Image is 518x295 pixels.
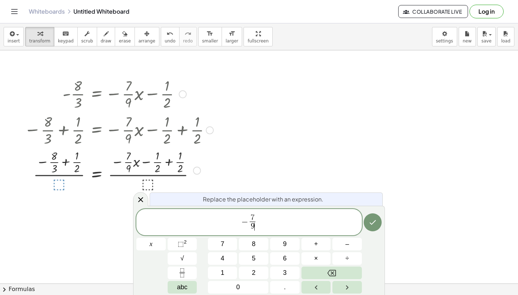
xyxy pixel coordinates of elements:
span: 9 [283,239,287,249]
button: format_sizesmaller [198,27,222,46]
span: 0 [236,282,240,292]
button: arrange [135,27,159,46]
span: smaller [202,38,218,44]
span: 2 [252,268,255,278]
button: scrub [77,27,97,46]
button: x [136,238,166,250]
span: load [501,38,510,44]
button: Left arrow [301,281,331,294]
span: 7 [251,214,255,222]
span: Collaborate Live [404,8,462,15]
button: Collaborate Live [398,5,468,18]
button: Minus [332,238,362,250]
button: 4 [208,252,237,265]
span: new [463,38,472,44]
span: save [481,38,491,44]
span: − [241,217,248,226]
button: 8 [239,238,268,250]
button: 0 [208,281,268,294]
i: format_size [206,29,213,38]
button: Times [301,252,331,265]
button: format_sizelarger [222,27,242,46]
button: 7 [208,238,237,250]
span: keypad [58,38,74,44]
button: keyboardkeypad [54,27,78,46]
span: 9 [251,222,255,230]
span: draw [101,38,112,44]
span: √ [181,254,184,263]
button: 9 [270,238,300,250]
span: arrange [138,38,155,44]
span: ⬚ [178,240,184,248]
span: fullscreen [247,38,268,44]
span: 3 [283,268,287,278]
a: Whiteboards [29,8,65,15]
button: 1 [208,267,237,279]
button: insert [4,27,24,46]
span: + [314,239,318,249]
i: redo [185,29,191,38]
span: undo [165,38,176,44]
span: . [284,282,286,292]
button: Squared [168,238,197,250]
span: scrub [81,38,93,44]
button: save [477,27,496,46]
button: . [270,281,300,294]
span: redo [183,38,193,44]
button: 6 [270,252,300,265]
button: Plus [301,238,331,250]
button: Square root [168,252,197,265]
button: undoundo [161,27,180,46]
button: draw [97,27,115,46]
button: Toggle navigation [9,6,20,17]
button: Divide [332,252,362,265]
i: keyboard [62,29,69,38]
span: larger [226,38,238,44]
button: 2 [239,267,268,279]
button: Right arrow [332,281,362,294]
button: erase [115,27,135,46]
button: Log in [469,5,504,18]
button: fullscreen [244,27,272,46]
span: ​ [254,223,255,231]
span: 4 [221,254,224,263]
sup: 2 [184,239,187,245]
button: Alphabet [168,281,197,294]
span: × [314,254,318,263]
span: – [345,239,349,249]
span: 7 [221,239,224,249]
span: 8 [252,239,255,249]
span: 1 [221,268,224,278]
span: transform [29,38,50,44]
i: format_size [228,29,235,38]
button: transform [25,27,54,46]
span: insert [8,38,20,44]
i: undo [167,29,173,38]
button: Done [364,213,382,231]
button: 3 [270,267,300,279]
span: Replace the placeholder with an expression. [203,195,323,204]
span: ÷ [345,254,349,263]
button: Fraction [168,267,197,279]
span: erase [119,38,131,44]
span: 6 [283,254,287,263]
button: redoredo [179,27,197,46]
button: settings [432,27,457,46]
span: 5 [252,254,255,263]
button: 5 [239,252,268,265]
span: settings [436,38,453,44]
span: abc [177,282,187,292]
button: new [459,27,476,46]
span: x [150,239,153,249]
button: load [497,27,514,46]
button: Backspace [301,267,362,279]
